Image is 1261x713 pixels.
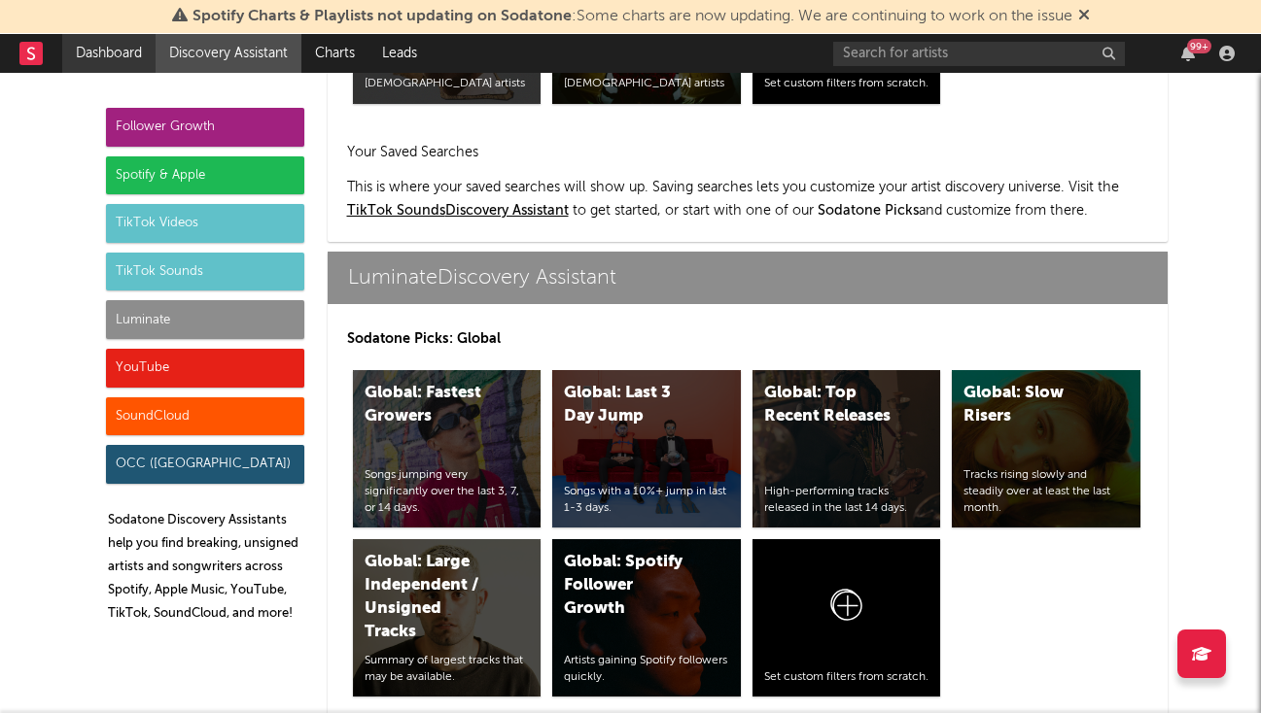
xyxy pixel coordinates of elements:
div: Spotify & Apple [106,156,304,195]
div: Global: Large Independent / Unsigned Tracks [365,551,497,644]
div: Global: Slow Risers [963,382,1096,428]
div: Top sounds from [DEMOGRAPHIC_DATA] artists [365,59,530,92]
span: Spotify Charts & Playlists not updating on Sodatone [193,9,572,24]
div: Global: Last 3 Day Jump [564,382,696,428]
p: Sodatone Picks: Global [347,327,1148,351]
div: TikTok Sounds [106,253,304,291]
div: Global: Top Recent Releases [764,382,896,428]
button: 99+ [1181,46,1195,61]
div: Songs with a 10%+ jump in last 1-3 days. [564,484,729,517]
div: 99 + [1187,39,1211,53]
p: This is where your saved searches will show up. Saving searches lets you customize your artist di... [347,176,1148,222]
a: Discovery Assistant [156,34,301,73]
a: TikTok SoundsDiscovery Assistant [347,204,569,218]
span: Sodatone Picks [818,204,919,218]
a: Global: Last 3 Day JumpSongs with a 10%+ jump in last 1-3 days. [552,370,741,527]
div: TikTok Videos [106,204,304,243]
div: YouTube [106,349,304,388]
a: Global: Spotify Follower GrowthArtists gaining Spotify followers quickly. [552,539,741,696]
div: Luminate [106,300,304,339]
a: Leads [368,34,431,73]
p: Sodatone Discovery Assistants help you find breaking, unsigned artists and songwriters across Spo... [108,509,304,626]
h2: Your Saved Searches [347,141,1148,164]
div: OCC ([GEOGRAPHIC_DATA]) [106,445,304,484]
div: Global: Fastest Growers [365,382,497,428]
a: Charts [301,34,368,73]
div: SoundCloud [106,397,304,436]
span: Dismiss [1078,9,1090,24]
div: Artists gaining Spotify followers quickly. [564,653,729,686]
div: Follower Growth [106,108,304,147]
a: Global: Large Independent / Unsigned TracksSummary of largest tracks that may be available. [353,539,542,696]
div: Tracks rising slowly and steadily over at least the last month. [963,467,1129,516]
a: LuminateDiscovery Assistant [328,252,1168,304]
a: Global: Top Recent ReleasesHigh-performing tracks released in the last 14 days. [753,370,941,527]
a: Dashboard [62,34,156,73]
a: Global: Fastest GrowersSongs jumping very significantly over the last 3, 7, or 14 days. [353,370,542,527]
a: Set custom filters from scratch. [753,539,941,696]
div: Summary of largest tracks that may be available. [365,653,530,686]
span: : Some charts are now updating. We are continuing to work on the issue [193,9,1072,24]
a: Global: Slow RisersTracks rising slowly and steadily over at least the last month. [952,370,1140,527]
div: Global: Spotify Follower Growth [564,551,696,621]
div: Top sounds from [DEMOGRAPHIC_DATA] artists [564,59,729,92]
input: Search for artists [833,42,1125,66]
div: High-performing tracks released in the last 14 days. [764,484,929,517]
div: Songs jumping very significantly over the last 3, 7, or 14 days. [365,467,530,516]
div: Set custom filters from scratch. [764,76,929,92]
div: Set custom filters from scratch. [764,669,929,686]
